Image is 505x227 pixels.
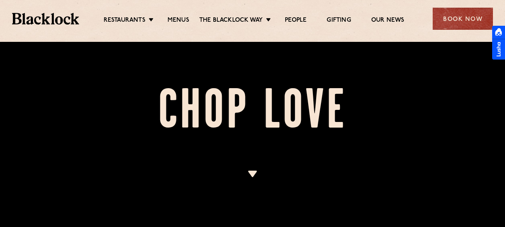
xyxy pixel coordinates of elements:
a: People [285,17,307,25]
img: icon-dropdown-cream.svg [247,171,258,177]
a: The Blacklock Way [199,17,263,25]
a: Our News [371,17,405,25]
div: Book Now [433,8,493,30]
a: Menus [168,17,189,25]
a: Restaurants [104,17,145,25]
img: BL_Textured_Logo-footer-cropped.svg [12,13,79,24]
a: Gifting [327,17,351,25]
